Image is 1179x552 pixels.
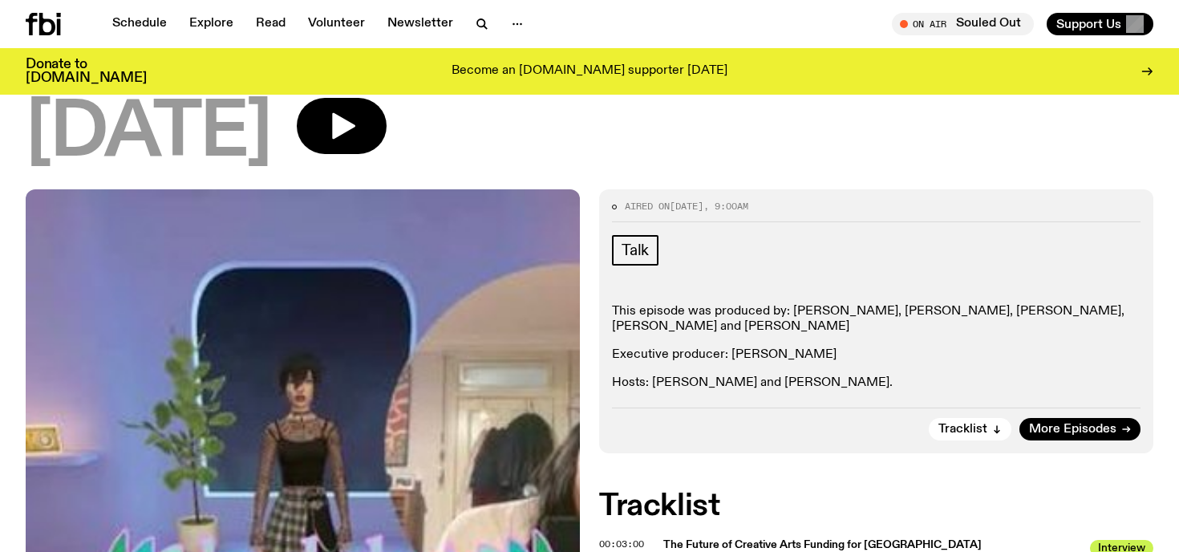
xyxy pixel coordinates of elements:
p: Executive producer: [PERSON_NAME] [612,347,1141,363]
button: Tracklist [929,418,1011,440]
p: This episode was produced by: [PERSON_NAME], [PERSON_NAME], [PERSON_NAME], [PERSON_NAME] and [PER... [612,304,1141,335]
button: Support Us [1047,13,1153,35]
span: [DATE] [26,98,271,170]
a: Volunteer [298,13,375,35]
p: Become an [DOMAIN_NAME] supporter [DATE] [452,64,727,79]
button: On AirSouled Out [892,13,1034,35]
span: Tracklist [938,424,987,436]
h2: Tracklist [599,492,1153,521]
a: Read [246,13,295,35]
button: 00:03:00 [599,540,644,549]
span: 00:03:00 [599,538,644,550]
a: More Episodes [1019,418,1141,440]
span: More Episodes [1029,424,1116,436]
a: Explore [180,13,243,35]
span: [DATE] [670,200,703,213]
span: Talk [622,241,649,259]
a: Newsletter [378,13,463,35]
h3: Donate to [DOMAIN_NAME] [26,58,147,85]
span: Aired on [625,200,670,213]
a: Schedule [103,13,176,35]
span: Support Us [1056,17,1121,31]
span: , 9:00am [703,200,748,213]
a: Talk [612,235,658,266]
p: Hosts: [PERSON_NAME] and [PERSON_NAME]. [612,375,1141,391]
